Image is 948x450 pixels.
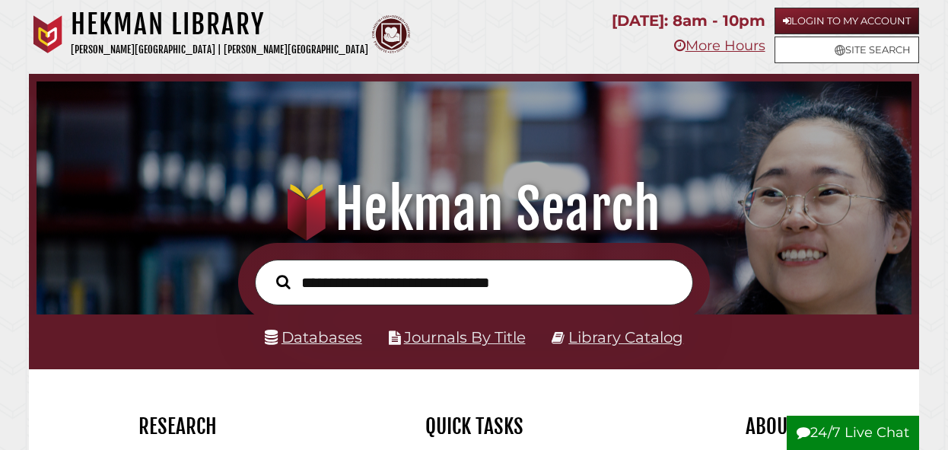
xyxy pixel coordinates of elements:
[40,413,314,439] h2: Research
[29,15,67,53] img: Calvin University
[265,328,362,346] a: Databases
[337,413,611,439] h2: Quick Tasks
[276,275,291,290] i: Search
[269,271,298,292] button: Search
[775,8,919,34] a: Login to My Account
[568,328,683,346] a: Library Catalog
[674,37,765,54] a: More Hours
[372,15,410,53] img: Calvin Theological Seminary
[71,41,368,59] p: [PERSON_NAME][GEOGRAPHIC_DATA] | [PERSON_NAME][GEOGRAPHIC_DATA]
[612,8,765,34] p: [DATE]: 8am - 10pm
[775,37,919,63] a: Site Search
[634,413,908,439] h2: About
[404,328,526,346] a: Journals By Title
[71,8,368,41] h1: Hekman Library
[51,176,898,243] h1: Hekman Search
